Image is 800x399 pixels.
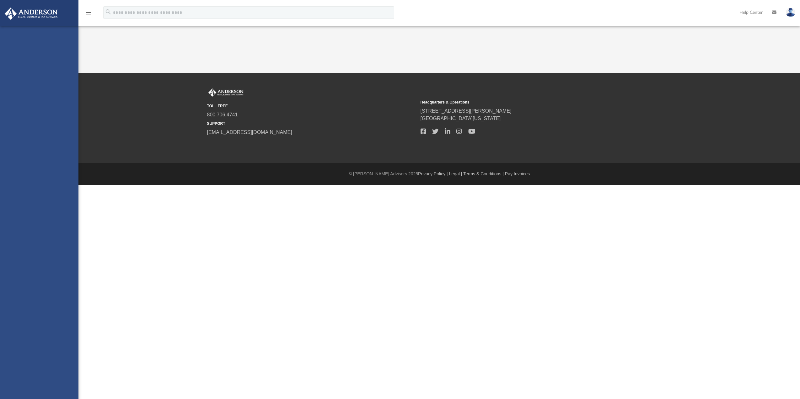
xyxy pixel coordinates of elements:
[421,116,501,121] a: [GEOGRAPHIC_DATA][US_STATE]
[505,171,530,176] a: Pay Invoices
[463,171,504,176] a: Terms & Conditions |
[3,8,60,20] img: Anderson Advisors Platinum Portal
[207,130,292,135] a: [EMAIL_ADDRESS][DOMAIN_NAME]
[207,112,238,117] a: 800.706.4741
[421,108,512,114] a: [STREET_ADDRESS][PERSON_NAME]
[449,171,462,176] a: Legal |
[78,171,800,177] div: © [PERSON_NAME] Advisors 2025
[786,8,795,17] img: User Pic
[421,99,630,105] small: Headquarters & Operations
[418,171,448,176] a: Privacy Policy |
[85,9,92,16] i: menu
[105,8,112,15] i: search
[207,121,416,126] small: SUPPORT
[207,88,245,97] img: Anderson Advisors Platinum Portal
[207,103,416,109] small: TOLL FREE
[85,12,92,16] a: menu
